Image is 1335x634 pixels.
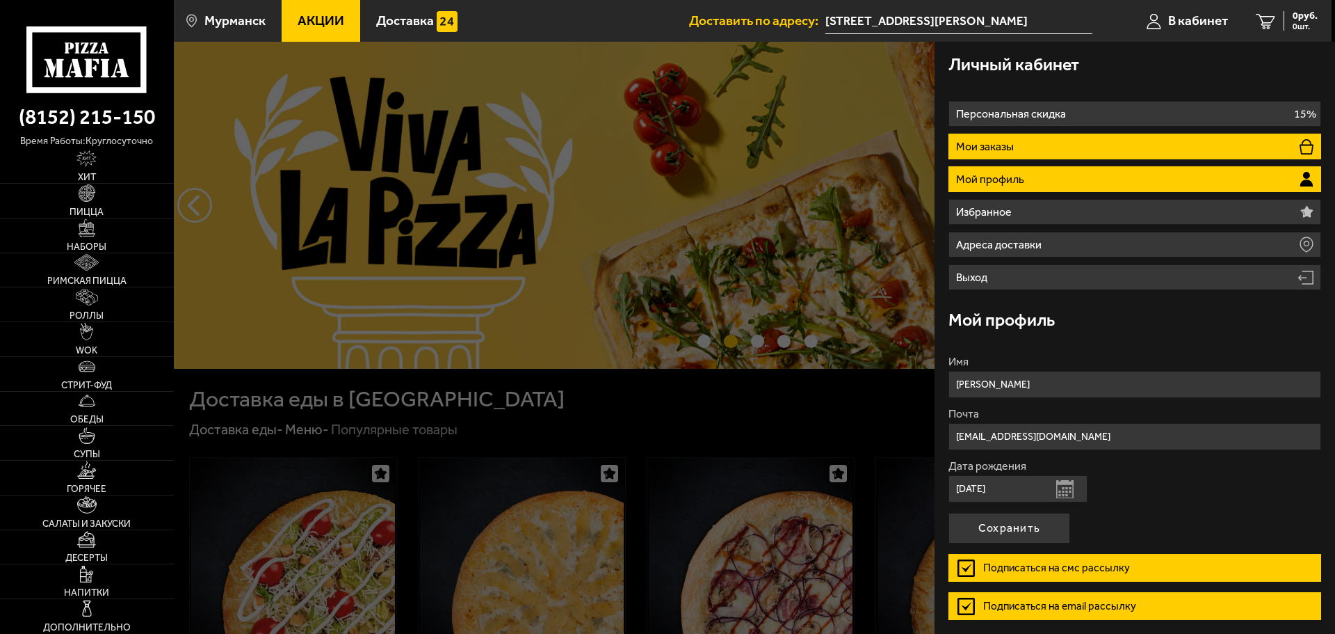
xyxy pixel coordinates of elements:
[43,623,131,633] span: Дополнительно
[1056,480,1074,498] button: Открыть календарь
[78,173,96,182] span: Хит
[825,8,1092,34] input: Ваш адрес доставки
[298,14,344,27] span: Акции
[948,409,1321,420] label: Почта
[437,11,458,32] img: 15daf4d41897b9f0e9f617042186c801.svg
[689,14,825,27] span: Доставить по адресу:
[61,381,112,390] span: Стрит-фуд
[42,519,131,529] span: Салаты и закуски
[67,484,106,494] span: Горячее
[956,239,1045,251] p: Адреса доставки
[825,8,1092,34] span: Мурманск, улица Капитана Маклакова, 51, подъезд 1
[1293,22,1318,31] span: 0 шт.
[956,109,1069,120] p: Персональная скидка
[64,588,109,598] span: Напитки
[67,242,106,252] span: Наборы
[948,554,1321,582] label: Подписаться на смс рассылку
[948,475,1087,502] input: Ваша дата рождения
[65,553,108,563] span: Десерты
[956,272,991,283] p: Выход
[948,311,1055,328] h3: Мой профиль
[1168,14,1228,27] span: В кабинет
[76,346,97,356] span: WOK
[70,415,104,425] span: Обеды
[70,311,104,321] span: Роллы
[956,174,1028,185] p: Мой профиль
[376,14,434,27] span: Доставка
[204,14,266,27] span: Мурманск
[74,450,100,459] span: Супы
[948,513,1070,544] button: Сохранить
[948,356,1321,367] label: Имя
[956,141,1017,152] p: Мои заказы
[1293,11,1318,21] span: 0 руб.
[47,276,127,286] span: Римская пицца
[948,592,1321,620] label: Подписаться на email рассылку
[948,371,1321,398] input: Ваше имя
[956,207,1015,218] p: Избранное
[948,461,1321,472] label: Дата рождения
[1294,109,1316,120] p: 15%
[70,207,104,217] span: Пицца
[948,56,1079,73] h3: Личный кабинет
[948,423,1321,450] input: Ваш e-mail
